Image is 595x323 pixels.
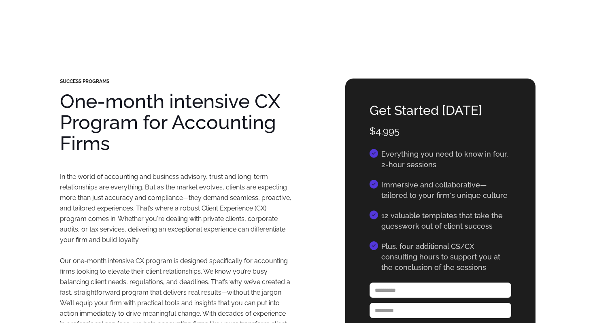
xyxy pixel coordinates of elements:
[381,149,511,170] h4: Everything you need to know in four, 2-hour sessions
[370,103,511,118] h4: Get Started [DATE]
[381,180,511,201] h4: Immersive and collaborative—tailored to your firm's unique culture
[381,210,511,232] h4: 12 valuable templates that take the guesswork out of client success
[370,123,511,139] h4: $4,995
[60,79,292,84] div: SUCCESS PROGRAMS
[381,241,511,273] h4: Plus, four additional CS/CX consulting hours to support you at the conclusion of the sessions
[60,91,292,154] h1: One-month intensive CX Program for Accounting Firms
